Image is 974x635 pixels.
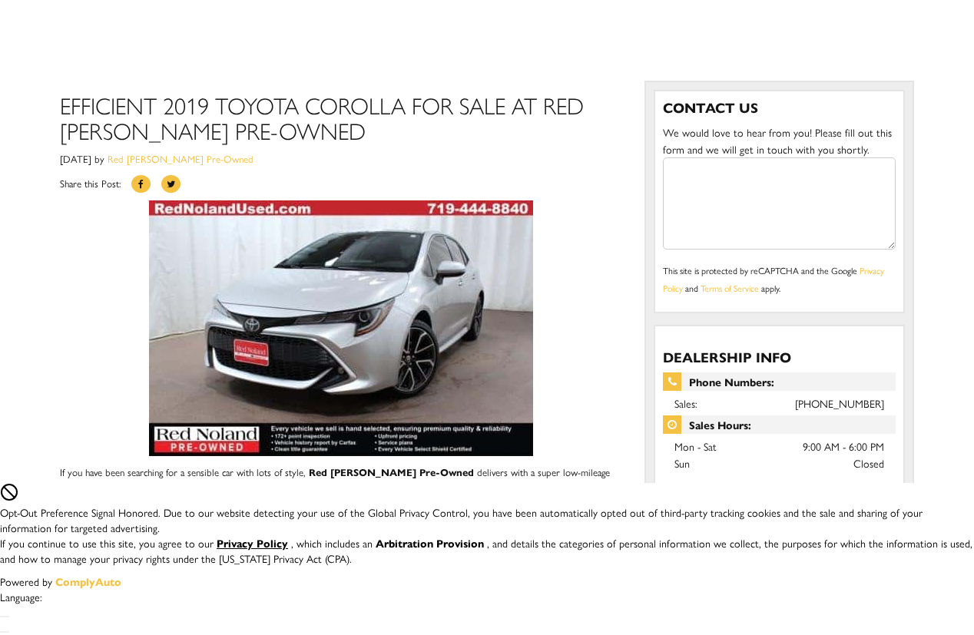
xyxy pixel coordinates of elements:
h3: Dealership Info [663,349,895,365]
img: 2019 Toyota Corolla for sale [149,200,533,456]
a: [PHONE_NUMBER] [795,395,884,411]
span: Sales: [674,395,697,411]
span: Mon - Sat [674,438,717,454]
span: We would love to hear from you! Please fill out this form and we will get in touch with you shortly. [663,124,892,157]
strong: Red [PERSON_NAME] Pre-Owned [309,465,474,479]
span: Closed [853,455,884,471]
strong: Arbitration Provision [376,535,484,551]
span: 9:00 AM - 6:00 PM [803,438,884,455]
span: Phone Numbers: [663,372,895,391]
p: If you have been searching for a sensible car with lots of style, delivers with a super low-milea... [60,464,621,531]
div: Share this Post: [60,175,621,200]
a: Red [PERSON_NAME] Pre-Owned [108,151,253,166]
u: Privacy Policy [217,535,288,551]
span: Sales Hours: [663,415,895,434]
span: by [94,151,104,166]
a: Privacy Policy [663,263,884,295]
a: Terms of Service [701,281,759,295]
span: [DATE] [60,151,91,166]
small: This site is protected by reCAPTCHA and the Google and apply. [663,263,884,295]
span: Sun [674,455,690,471]
strong: 2019 Toyota Corolla XSE [60,481,178,496]
a: ComplyAuto [55,574,121,589]
a: 2019 Toyota Corolla XSE [60,481,181,496]
h1: Efficient 2019 Toyota Corolla For Sale at Red [PERSON_NAME] Pre-Owned [60,92,621,143]
h3: Contact Us [663,99,895,116]
a: Privacy Policy [217,535,291,551]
